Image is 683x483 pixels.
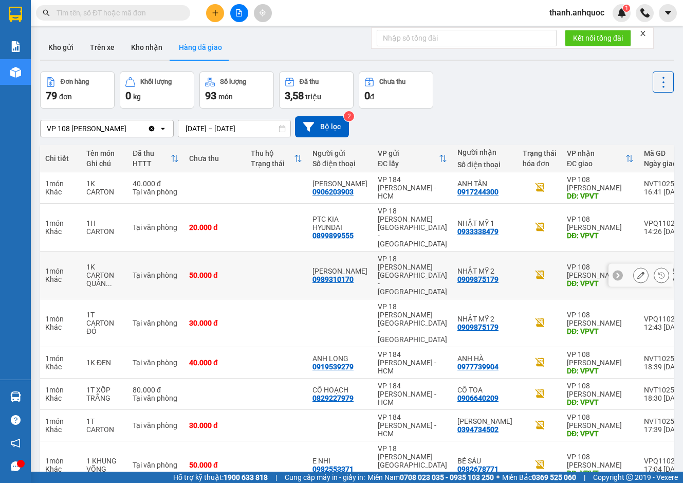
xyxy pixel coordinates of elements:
button: caret-down [659,4,677,22]
div: DĐ: VPVT [567,430,634,438]
div: DĐ: VPVT [567,367,634,375]
div: Người gửi [312,149,367,157]
div: 1 món [45,354,76,363]
div: 0909875179 [457,323,499,331]
div: Trạng thái [523,149,557,157]
div: VP 108 [PERSON_NAME] [567,453,634,469]
span: món [218,93,233,101]
input: Select a date range. [178,120,290,137]
svg: Clear value [147,124,156,133]
th: Toggle SortBy [562,145,639,172]
th: Toggle SortBy [246,145,307,172]
div: Tại văn phòng [133,394,179,402]
span: plus [212,9,219,16]
button: Bộ lọc [295,116,349,137]
img: warehouse-icon [10,67,21,78]
div: Đã thu [300,78,319,85]
div: VP 184 [PERSON_NAME] - HCM [378,382,447,406]
span: | [275,472,277,483]
div: 0906640209 [457,394,499,402]
button: Đã thu3,58 triệu [279,71,354,109]
div: Ghi chú [86,159,122,168]
button: Kho gửi [40,35,82,60]
div: VP 108 [PERSON_NAME] [567,350,634,367]
button: file-add [230,4,248,22]
div: Khác [45,275,76,283]
div: VP 18 [PERSON_NAME][GEOGRAPHIC_DATA] - [GEOGRAPHIC_DATA] [378,302,447,344]
span: file-add [235,9,243,16]
div: 1K CARTON [86,180,122,196]
div: 0829227979 [312,394,354,402]
div: ANH KHÁNH [312,180,367,188]
div: 50.000 đ [189,461,241,469]
div: 80.000 đ [133,386,179,394]
div: CÔ HOẠCH [312,386,367,394]
div: ANH HÙNG [312,267,367,275]
input: Tìm tên, số ĐT hoặc mã đơn [57,7,178,19]
div: Khác [45,363,76,371]
div: VP 184 [PERSON_NAME] - HCM [378,350,447,375]
div: PTC KIA HYUNDAI [312,215,367,231]
span: Miền Bắc [502,472,576,483]
span: triệu [305,93,321,101]
div: Khác [45,465,76,473]
div: Số điện thoại [312,159,367,168]
span: question-circle [11,415,21,425]
div: 1 món [45,386,76,394]
div: DĐ: VPVT [567,398,634,406]
sup: 1 [623,5,630,12]
span: 79 [46,90,57,102]
input: Selected VP 108 Lê Hồng Phong - Vũng Tàu. [127,123,128,134]
div: VP 18 [PERSON_NAME][GEOGRAPHIC_DATA] - [GEOGRAPHIC_DATA] [378,255,447,296]
div: 1 món [45,417,76,425]
div: 0917244300 [457,188,499,196]
div: E NHI [312,457,367,465]
sup: 2 [344,111,354,121]
div: Khác [45,227,76,236]
span: Cung cấp máy in - giấy in: [285,472,365,483]
button: plus [206,4,224,22]
div: CÔ TOA [457,386,512,394]
button: Trên xe [82,35,123,60]
span: ... [106,279,112,288]
div: 0982678771 [457,465,499,473]
div: VP 108 [PERSON_NAME] [567,175,634,192]
div: Số điện thoại [457,160,512,169]
span: đơn [59,93,72,101]
th: Toggle SortBy [373,145,452,172]
span: 3,58 [285,90,304,102]
div: DĐ: VPVT [567,192,634,200]
div: DĐ: VPVT [567,231,634,240]
div: VP 108 [PERSON_NAME] [567,263,634,279]
span: message [11,461,21,471]
div: VP 184 [PERSON_NAME] - HCM [378,413,447,438]
img: solution-icon [10,41,21,52]
div: 0906203903 [312,188,354,196]
span: Hỗ trợ kỹ thuật: [173,472,268,483]
span: | [584,472,585,483]
div: Tại văn phòng [133,271,179,279]
img: logo-vxr [9,7,22,22]
div: ĐC giao [567,159,625,168]
span: Kết nối tổng đài [573,32,623,44]
div: 0899899555 [312,231,354,240]
div: VP 108 [PERSON_NAME] [567,215,634,231]
button: Kết nối tổng đài [565,30,631,46]
div: VP nhận [567,149,625,157]
div: 0977739904 [457,363,499,371]
span: copyright [626,474,633,481]
div: Thu hộ [251,149,294,157]
span: 0 [364,90,370,102]
div: ANH TÂN [457,180,512,188]
div: 1 món [45,219,76,227]
span: Miền Nam [367,472,494,483]
button: Kho nhận [123,35,171,60]
div: ANH LONG [312,354,367,363]
div: VP 108 [PERSON_NAME] [567,382,634,398]
div: Khác [45,323,76,331]
div: Khác [45,394,76,402]
div: 0919539279 [312,363,354,371]
div: 1 món [45,457,76,465]
svg: open [159,124,167,133]
button: Hàng đã giao [171,35,230,60]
